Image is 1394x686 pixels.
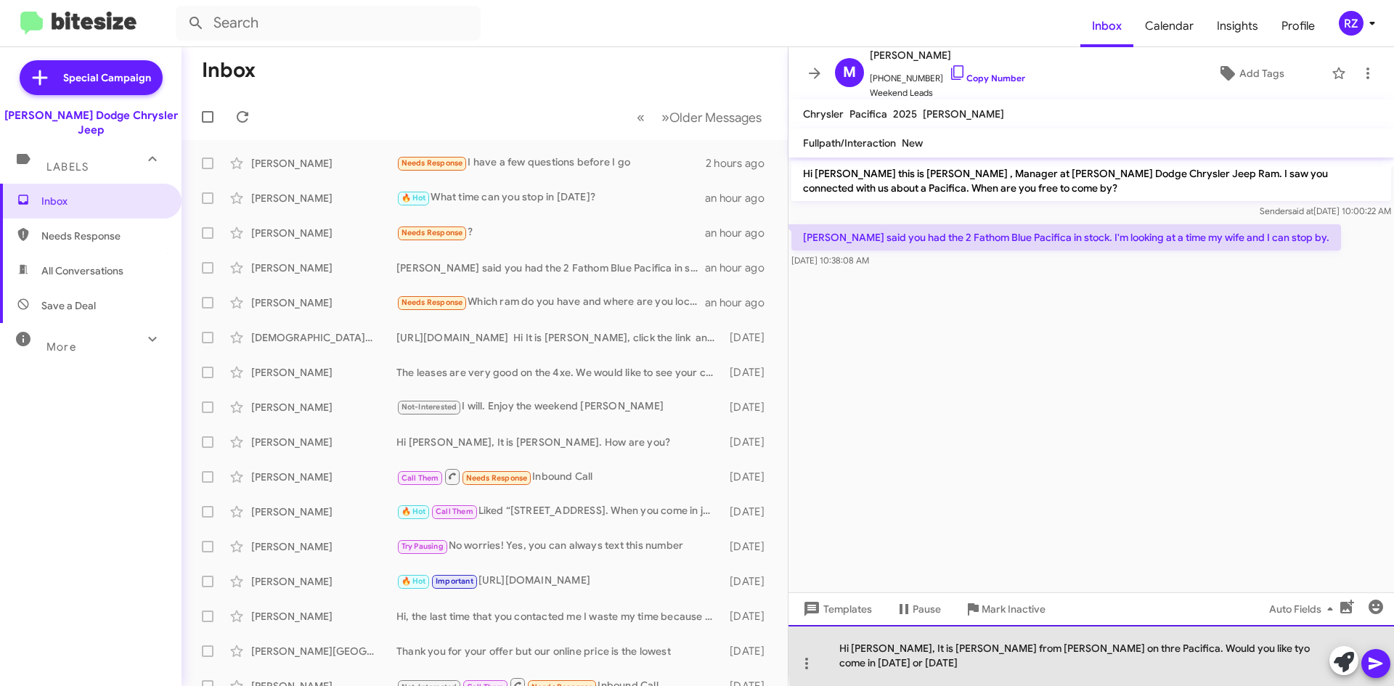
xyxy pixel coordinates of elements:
[788,596,884,622] button: Templates
[396,399,722,415] div: I will. Enjoy the weekend [PERSON_NAME]
[803,107,844,121] span: Chrysler
[251,539,396,554] div: [PERSON_NAME]
[251,191,396,205] div: [PERSON_NAME]
[402,228,463,237] span: Needs Response
[251,365,396,380] div: [PERSON_NAME]
[396,365,722,380] div: The leases are very good on the 4xe. We would like to see your car to be precise. Your current le...
[63,70,151,85] span: Special Campaign
[1239,60,1284,86] span: Add Tags
[251,330,396,345] div: [DEMOGRAPHIC_DATA][PERSON_NAME]
[396,644,722,658] div: Thank you for your offer but our online price is the lowest
[1270,5,1326,47] a: Profile
[46,160,89,173] span: Labels
[791,255,869,266] span: [DATE] 10:38:08 AM
[1133,5,1205,47] a: Calendar
[637,108,645,126] span: «
[251,295,396,310] div: [PERSON_NAME]
[396,189,705,206] div: What time can you stop in [DATE]?
[251,644,396,658] div: [PERSON_NAME][GEOGRAPHIC_DATA]
[396,155,706,171] div: I have a few questions before I go
[791,160,1391,201] p: Hi [PERSON_NAME] this is [PERSON_NAME] , Manager at [PERSON_NAME] Dodge Chrysler Jeep Ram. I saw ...
[396,224,705,241] div: ?
[705,295,776,310] div: an hour ago
[402,158,463,168] span: Needs Response
[722,365,776,380] div: [DATE]
[396,609,722,624] div: Hi, the last time that you contacted me I waste my time because there was nothing to do with my l...
[803,136,896,150] span: Fullpath/Interaction
[893,107,917,121] span: 2025
[843,61,856,84] span: M
[436,507,473,516] span: Call Them
[722,330,776,345] div: [DATE]
[402,298,463,307] span: Needs Response
[402,507,426,516] span: 🔥 Hot
[870,86,1025,100] span: Weekend Leads
[661,108,669,126] span: »
[41,194,165,208] span: Inbox
[902,136,923,150] span: New
[1288,205,1313,216] span: said at
[722,574,776,589] div: [DATE]
[20,60,163,95] a: Special Campaign
[953,596,1057,622] button: Mark Inactive
[913,596,941,622] span: Pause
[870,64,1025,86] span: [PHONE_NUMBER]
[41,298,96,313] span: Save a Deal
[251,574,396,589] div: [PERSON_NAME]
[46,340,76,354] span: More
[705,261,776,275] div: an hour ago
[722,435,776,449] div: [DATE]
[251,435,396,449] div: [PERSON_NAME]
[251,261,396,275] div: [PERSON_NAME]
[402,193,426,203] span: 🔥 Hot
[722,644,776,658] div: [DATE]
[436,576,473,586] span: Important
[870,46,1025,64] span: [PERSON_NAME]
[1205,5,1270,47] a: Insights
[402,402,457,412] span: Not-Interested
[41,229,165,243] span: Needs Response
[982,596,1045,622] span: Mark Inactive
[791,224,1341,250] p: [PERSON_NAME] said you had the 2 Fathom Blue Pacifica in stock. I'm looking at a time my wife and...
[1258,596,1350,622] button: Auto Fields
[788,625,1394,686] div: Hi [PERSON_NAME], It is [PERSON_NAME] from [PERSON_NAME] on thre Pacifica. Would you like tyo com...
[669,110,762,126] span: Older Messages
[251,226,396,240] div: [PERSON_NAME]
[466,473,528,483] span: Needs Response
[396,503,722,520] div: Liked “[STREET_ADDRESS]. When you come in just ask for [PERSON_NAME]. He is the sales professiona...
[396,261,705,275] div: [PERSON_NAME] said you had the 2 Fathom Blue Pacifica in stock. I'm looking at a time my wife and...
[722,400,776,415] div: [DATE]
[251,400,396,415] div: [PERSON_NAME]
[251,609,396,624] div: [PERSON_NAME]
[629,102,770,132] nav: Page navigation example
[251,470,396,484] div: [PERSON_NAME]
[706,156,776,171] div: 2 hours ago
[722,470,776,484] div: [DATE]
[722,609,776,624] div: [DATE]
[396,573,722,589] div: [URL][DOMAIN_NAME]
[396,294,705,311] div: Which ram do you have and where are you located?
[396,467,722,486] div: Inbound Call
[1326,11,1378,36] button: RZ
[402,542,444,551] span: Try Pausing
[251,505,396,519] div: [PERSON_NAME]
[1175,60,1324,86] button: Add Tags
[949,73,1025,83] a: Copy Number
[402,473,439,483] span: Call Them
[628,102,653,132] button: Previous
[402,576,426,586] span: 🔥 Hot
[1080,5,1133,47] a: Inbox
[396,538,722,555] div: No worries! Yes, you can always text this number
[800,596,872,622] span: Templates
[653,102,770,132] button: Next
[923,107,1004,121] span: [PERSON_NAME]
[396,330,722,345] div: [URL][DOMAIN_NAME] Hi It is [PERSON_NAME], click the link and then let me know if you like this o...
[202,59,256,82] h1: Inbox
[1260,205,1391,216] span: Sender [DATE] 10:00:22 AM
[1269,596,1339,622] span: Auto Fields
[849,107,887,121] span: Pacifica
